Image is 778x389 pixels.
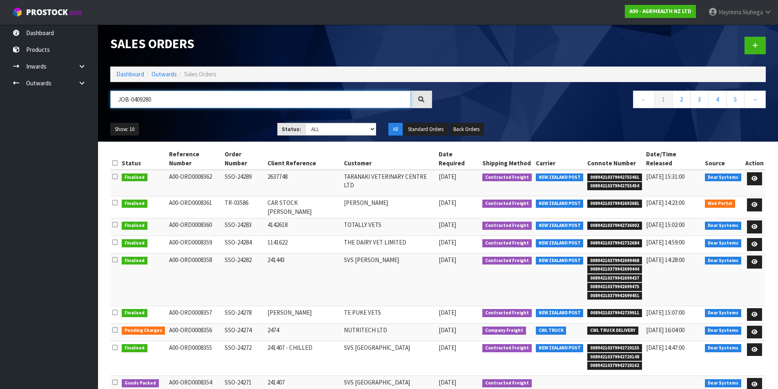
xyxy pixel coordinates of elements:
[644,148,703,170] th: Date/Time Released
[536,239,584,247] span: NEW ZEALAND POST
[223,341,265,376] td: SSO-24272
[167,218,223,236] td: A00-ORD0008360
[437,148,480,170] th: Date Required
[482,173,532,182] span: Contracted Freight
[439,173,456,180] span: [DATE]
[719,8,741,16] span: Hayrinna
[223,218,265,236] td: SSO-24283
[223,236,265,253] td: SSO-24284
[265,236,342,253] td: 1141622
[167,323,223,341] td: A00-ORD0008356
[167,341,223,376] td: A00-ORD0008355
[703,148,743,170] th: Source
[705,239,741,247] span: Dear Systems
[587,353,642,361] span: 00894210379942720148
[439,326,456,334] span: [DATE]
[342,306,437,323] td: TE PUKE VETS
[646,309,684,316] span: [DATE] 15:07:00
[439,238,456,246] span: [DATE]
[536,173,584,182] span: NEW ZEALAND POST
[439,256,456,264] span: [DATE]
[705,257,741,265] span: Dear Systems
[223,196,265,218] td: TR-03586
[625,5,696,18] a: A00 - AGRIHEALTH NZ LTD
[587,173,642,182] span: 00894210379942755461
[265,170,342,196] td: 2637748
[705,379,741,387] span: Dear Systems
[342,218,437,236] td: TOTALLY VETS
[482,344,532,352] span: Contracted Freight
[646,199,684,207] span: [DATE] 14:23:00
[587,239,642,247] span: 00894210379942732684
[167,196,223,218] td: A00-ORD0008361
[342,236,437,253] td: THE DAIRY VET LIMITED
[480,148,534,170] th: Shipping Method
[223,323,265,341] td: SSO-24274
[110,123,139,136] button: Show: 10
[705,344,741,352] span: Dear Systems
[122,309,147,317] span: Finalised
[587,292,642,300] span: 00894210379942699451
[646,173,684,180] span: [DATE] 15:31:00
[690,91,709,108] a: 3
[265,148,342,170] th: Client Reference
[265,253,342,306] td: 241443
[342,148,437,170] th: Customer
[116,70,144,78] a: Dashboard
[265,341,342,376] td: 241407 - CHILLED
[342,253,437,306] td: SVS [PERSON_NAME]
[403,123,448,136] button: Standard Orders
[705,222,741,230] span: Dear Systems
[587,222,642,230] span: 00894210379942736002
[726,91,745,108] a: 5
[342,196,437,218] td: [PERSON_NAME]
[646,238,684,246] span: [DATE] 14:59:00
[122,257,147,265] span: Finalised
[122,379,159,387] span: Goods Packed
[587,200,642,208] span: 00894210379942692681
[167,253,223,306] td: A00-ORD0008358
[223,148,265,170] th: Order Number
[587,327,638,335] span: CWL TRUCK DELIVERY
[26,7,68,18] span: ProStock
[536,257,584,265] span: NEW ZEALAND POST
[742,8,763,16] span: Siuhega
[444,91,766,111] nav: Page navigation
[646,256,684,264] span: [DATE] 14:28:00
[536,327,566,335] span: CWL TRUCK
[705,200,735,208] span: Web Portal
[482,239,532,247] span: Contracted Freight
[536,200,584,208] span: NEW ZEALAND POST
[482,309,532,317] span: Contracted Freight
[439,344,456,351] span: [DATE]
[646,344,684,351] span: [DATE] 14:47:00
[536,222,584,230] span: NEW ZEALAND POST
[705,173,741,182] span: Dear Systems
[265,306,342,323] td: [PERSON_NAME]
[439,221,456,229] span: [DATE]
[167,236,223,253] td: A00-ORD0008359
[122,222,147,230] span: Finalised
[482,327,526,335] span: Company Freight
[587,257,642,265] span: 00894210379942699468
[439,378,456,386] span: [DATE]
[110,37,432,51] h1: Sales Orders
[585,148,644,170] th: Connote Number
[265,196,342,218] td: CAR STOCK [PERSON_NAME]
[342,341,437,376] td: SVS [GEOGRAPHIC_DATA]
[646,221,684,229] span: [DATE] 15:02:00
[536,309,584,317] span: NEW ZEALAND POST
[587,283,642,291] span: 00894210379942699475
[449,123,484,136] button: Back Orders
[708,91,727,108] a: 4
[536,344,584,352] span: NEW ZEALAND POST
[744,91,766,108] a: →
[672,91,691,108] a: 2
[482,257,532,265] span: Contracted Freight
[633,91,655,108] a: ←
[265,218,342,236] td: 4142618
[587,344,642,352] span: 00894210379942720155
[152,70,177,78] a: Outwards
[482,222,532,230] span: Contracted Freight
[265,323,342,341] td: 2474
